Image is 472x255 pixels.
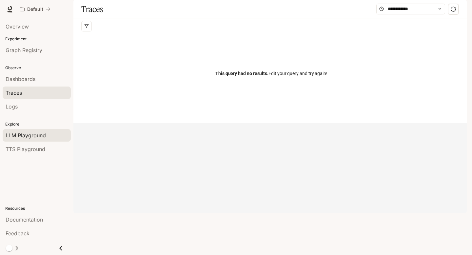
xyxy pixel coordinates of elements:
[81,3,103,16] h1: Traces
[215,71,268,76] span: This query had no results.
[27,7,43,12] p: Default
[17,3,53,16] button: All workspaces
[215,70,327,77] span: Edit your query and try again!
[451,7,456,12] span: sync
